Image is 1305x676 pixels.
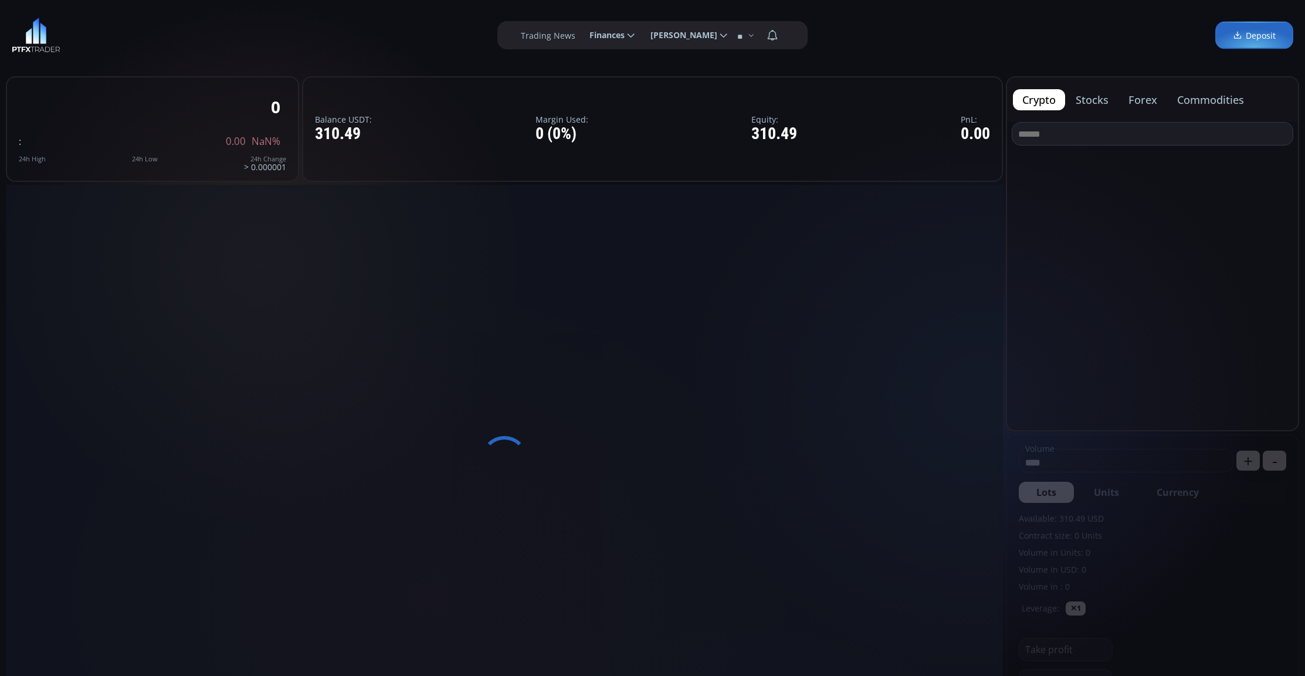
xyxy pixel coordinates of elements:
a: Deposit [1215,22,1293,49]
label: PnL: [961,115,990,124]
div: 0 [271,98,280,116]
div: 0 (0%) [535,125,588,143]
label: Equity: [751,115,797,124]
label: Trading News [521,29,575,42]
div: 0.00 [961,125,990,143]
img: LOGO [12,18,60,53]
span: : [19,134,21,148]
div: 24h Change [244,156,286,163]
button: stocks [1066,89,1118,110]
span: NaN% [252,136,280,147]
span: Finances [581,23,625,47]
label: Balance USDT: [315,115,372,124]
span: Deposit [1233,29,1276,42]
span: [PERSON_NAME] [642,23,717,47]
div: > 0.000001 [244,156,286,171]
button: crypto [1013,89,1065,110]
span: 0.00 [226,136,246,147]
button: forex [1119,89,1167,110]
div: 310.49 [315,125,372,143]
div: 24h Low [132,156,158,163]
div: 310.49 [751,125,797,143]
div: 24h High [19,156,46,163]
button: commodities [1168,89,1253,110]
label: Margin Used: [535,115,588,124]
